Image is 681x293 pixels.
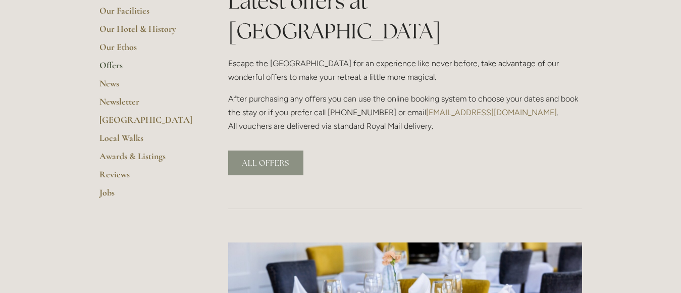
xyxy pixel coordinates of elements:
[99,78,196,96] a: News
[99,151,196,169] a: Awards & Listings
[99,60,196,78] a: Offers
[99,187,196,205] a: Jobs
[99,41,196,60] a: Our Ethos
[99,5,196,23] a: Our Facilities
[99,114,196,132] a: [GEOGRAPHIC_DATA]
[99,23,196,41] a: Our Hotel & History
[228,57,582,84] p: Escape the [GEOGRAPHIC_DATA] for an experience like never before, take advantage of our wonderful...
[426,108,557,117] a: [EMAIL_ADDRESS][DOMAIN_NAME]
[99,96,196,114] a: Newsletter
[228,92,582,133] p: After purchasing any offers you can use the online booking system to choose your dates and book t...
[228,151,303,175] a: ALL OFFERS
[99,169,196,187] a: Reviews
[99,132,196,151] a: Local Walks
